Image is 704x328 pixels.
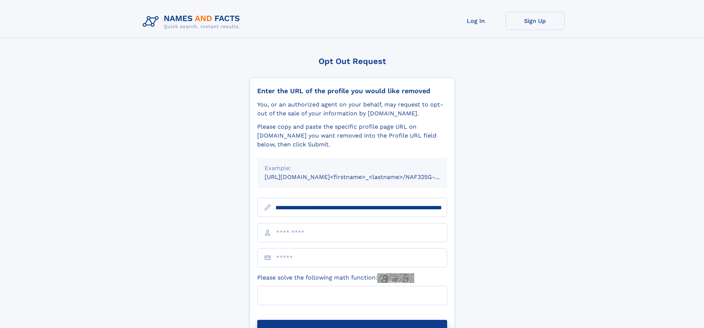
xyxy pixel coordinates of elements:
[257,273,414,283] label: Please solve the following math function:
[506,12,565,30] a: Sign Up
[446,12,506,30] a: Log In
[257,87,447,95] div: Enter the URL of the profile you would like removed
[265,173,461,180] small: [URL][DOMAIN_NAME]<firstname>_<lastname>/NAF325G-xxxxxxxx
[140,12,246,32] img: Logo Names and Facts
[265,164,440,173] div: Example:
[257,122,447,149] div: Please copy and paste the specific profile page URL on [DOMAIN_NAME] you want removed into the Pr...
[249,57,455,66] div: Opt Out Request
[257,100,447,118] div: You, or an authorized agent on your behalf, may request to opt-out of the sale of your informatio...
